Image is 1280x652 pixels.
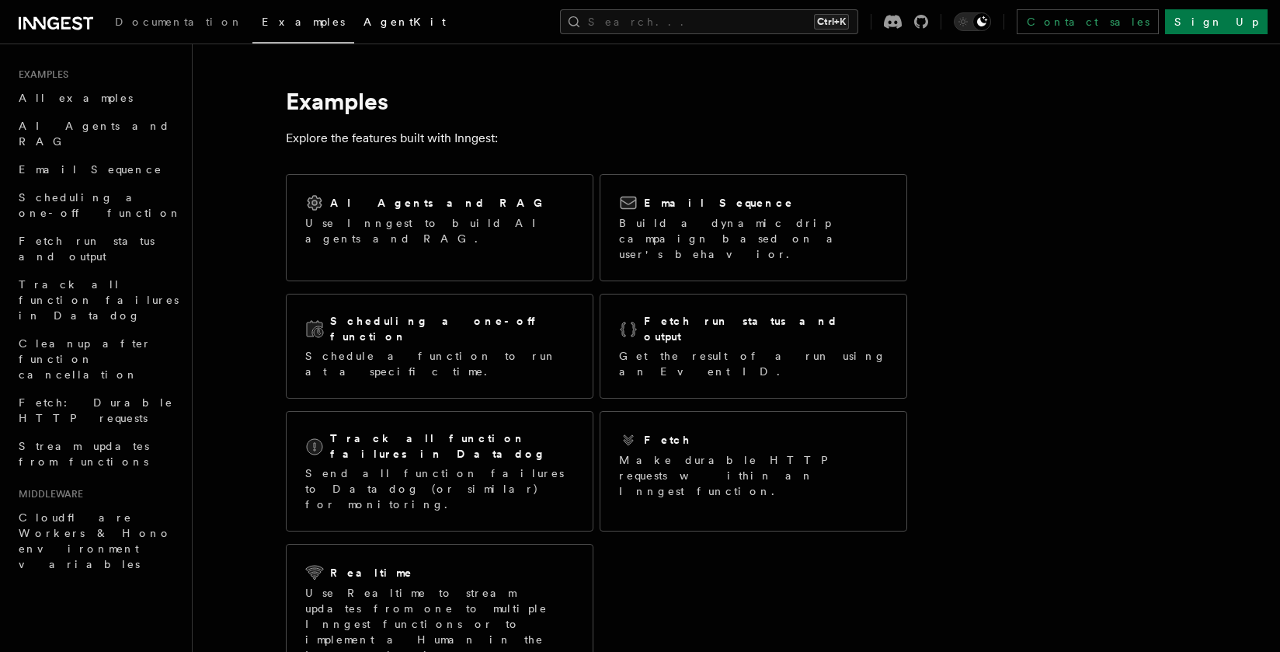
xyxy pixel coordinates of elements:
kbd: Ctrl+K [814,14,849,30]
a: Fetch: Durable HTTP requests [12,389,183,432]
p: Send all function failures to Datadog (or similar) for monitoring. [305,465,574,512]
a: All examples [12,84,183,112]
span: Fetch run status and output [19,235,155,263]
p: Explore the features built with Inngest: [286,127,907,149]
span: Examples [12,68,68,81]
h2: Scheduling a one-off function [330,313,574,344]
span: Track all function failures in Datadog [19,278,179,322]
button: Toggle dark mode [954,12,991,31]
span: Scheduling a one-off function [19,191,182,219]
h2: Fetch run status and output [644,313,888,344]
a: Documentation [106,5,252,42]
a: Fetch run status and outputGet the result of a run using an Event ID. [600,294,907,399]
span: AI Agents and RAG [19,120,170,148]
span: Documentation [115,16,243,28]
p: Schedule a function to run at a specific time. [305,348,574,379]
button: Search...Ctrl+K [560,9,858,34]
span: AgentKit [363,16,446,28]
a: Stream updates from functions [12,432,183,476]
a: Scheduling a one-off function [12,183,183,227]
h2: Email Sequence [644,195,794,211]
a: Email SequenceBuild a dynamic drip campaign based on a user's behavior. [600,174,907,281]
a: Examples [252,5,354,44]
h2: Fetch [644,432,691,448]
p: Make durable HTTP requests within an Inngest function. [619,452,888,499]
a: Email Sequence [12,155,183,183]
a: AI Agents and RAGUse Inngest to build AI agents and RAG. [286,174,593,281]
h2: AI Agents and RAG [330,195,551,211]
a: AI Agents and RAG [12,112,183,155]
span: Middleware [12,488,83,500]
span: Examples [262,16,345,28]
span: Email Sequence [19,163,162,176]
span: Fetch: Durable HTTP requests [19,396,173,424]
a: Cloudflare Workers & Hono environment variables [12,504,183,578]
a: Fetch run status and output [12,227,183,270]
h2: Track all function failures in Datadog [330,431,574,462]
span: Cloudflare Workers & Hono environment variables [19,511,172,570]
a: Track all function failures in DatadogSend all function failures to Datadog (or similar) for moni... [286,411,593,532]
p: Get the result of a run using an Event ID. [619,348,888,379]
a: Track all function failures in Datadog [12,270,183,329]
h1: Examples [286,87,907,115]
a: Contact sales [1017,9,1159,34]
a: Sign Up [1165,9,1268,34]
span: Stream updates from functions [19,440,149,468]
h2: Realtime [330,565,413,581]
a: Scheduling a one-off functionSchedule a function to run at a specific time. [286,294,593,399]
span: Cleanup after function cancellation [19,337,151,381]
a: AgentKit [354,5,455,42]
span: All examples [19,92,133,104]
a: Cleanup after function cancellation [12,329,183,389]
a: FetchMake durable HTTP requests within an Inngest function. [600,411,907,532]
p: Use Inngest to build AI agents and RAG. [305,215,574,246]
p: Build a dynamic drip campaign based on a user's behavior. [619,215,888,262]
